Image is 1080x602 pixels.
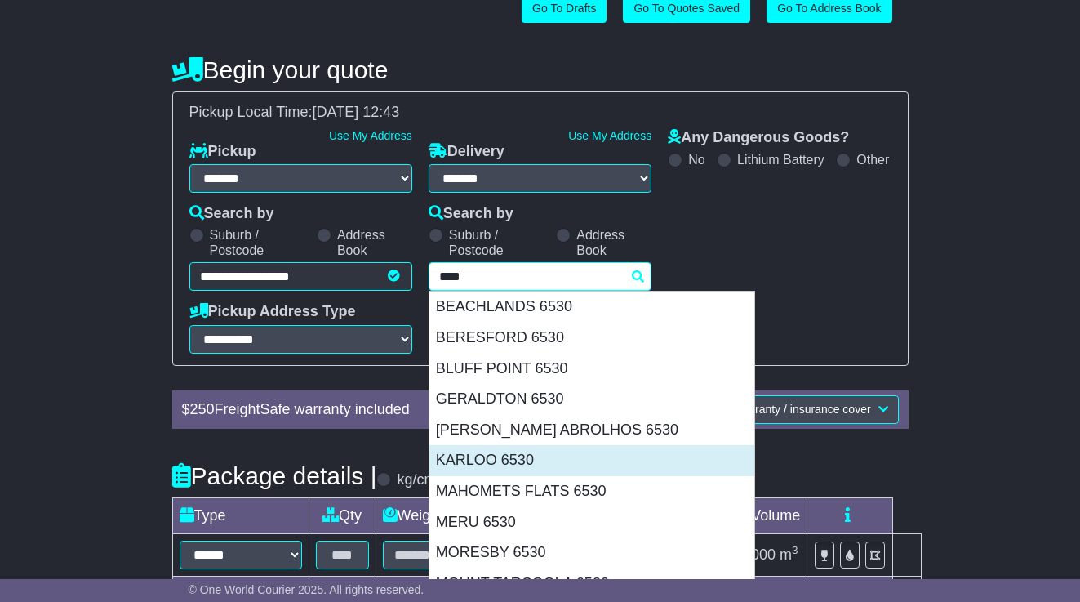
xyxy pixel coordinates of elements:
button: Increase my warranty / insurance cover [660,395,898,424]
td: Volume [730,498,807,534]
a: Use My Address [568,129,651,142]
td: Type [172,498,309,534]
div: MORESBY 6530 [429,537,754,569]
span: Increase my warranty / insurance cover [671,403,870,416]
label: Suburb / Postcode [449,227,548,258]
div: BLUFF POINT 6530 [429,354,754,385]
td: Qty [309,498,376,534]
label: No [688,152,704,167]
label: Other [856,152,889,167]
div: KARLOO 6530 [429,445,754,476]
div: GERALDTON 6530 [429,384,754,415]
label: Address Book [576,227,651,258]
div: BEACHLANDS 6530 [429,292,754,323]
div: MAHOMETS FLATS 6530 [429,476,754,507]
td: Weight [376,498,450,534]
div: Pickup Local Time: [181,104,900,122]
sup: 3 [792,544,798,556]
div: $ FreightSafe warranty included [174,401,529,419]
label: Search by [429,205,513,223]
label: kg/cm [397,471,436,489]
div: BERESFORD 6530 [429,323,754,354]
label: Address Book [337,227,412,258]
label: Pickup Address Type [189,303,356,321]
h4: Package details | [172,462,377,489]
span: © One World Courier 2025. All rights reserved. [189,583,424,596]
label: Any Dangerous Goods? [668,129,849,147]
label: Lithium Battery [737,152,824,167]
div: MERU 6530 [429,507,754,538]
label: Pickup [189,143,256,161]
span: 250 [190,401,215,417]
span: 0.000 [739,546,776,563]
a: Use My Address [329,129,412,142]
label: Suburb / Postcode [210,227,309,258]
span: m [780,546,798,563]
div: MOUNT TARCOOLA 6530 [429,569,754,600]
label: Search by [189,205,274,223]
label: Delivery [429,143,504,161]
div: [PERSON_NAME] ABROLHOS 6530 [429,415,754,446]
h4: Begin your quote [172,56,909,83]
span: [DATE] 12:43 [313,104,400,120]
